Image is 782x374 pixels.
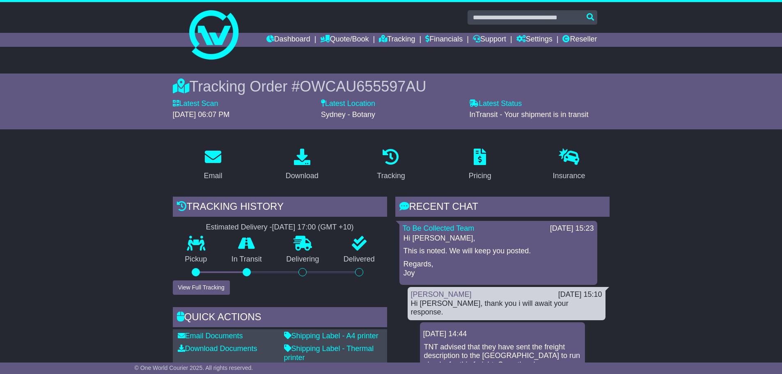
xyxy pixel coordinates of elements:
div: [DATE] 17:00 (GMT +10) [272,223,354,232]
label: Latest Status [469,99,522,108]
div: [DATE] 15:23 [550,224,594,233]
a: Email [198,146,227,184]
p: Pickup [173,255,220,264]
div: Estimated Delivery - [173,223,387,232]
a: Quote/Book [320,33,369,47]
div: [DATE] 15:10 [558,290,602,299]
a: To Be Collected Team [403,224,475,232]
p: Hi [PERSON_NAME], [404,234,593,243]
div: Insurance [553,170,585,181]
a: Settings [516,33,553,47]
div: Tracking [377,170,405,181]
label: Latest Scan [173,99,218,108]
a: Financials [425,33,463,47]
a: Pricing [463,146,497,184]
p: This is noted. We will keep you posted. [404,247,593,256]
div: RECENT CHAT [395,197,610,219]
label: Latest Location [321,99,375,108]
span: [DATE] 06:07 PM [173,110,230,119]
a: Download [280,146,324,184]
p: Delivered [331,255,387,264]
span: OWCAU655597AU [300,78,426,95]
span: InTransit - Your shipment is in transit [469,110,588,119]
div: Download [286,170,319,181]
a: Reseller [562,33,597,47]
a: Tracking [379,33,415,47]
a: [PERSON_NAME] [411,290,472,298]
span: © One World Courier 2025. All rights reserved. [135,365,253,371]
div: [DATE] 14:44 [423,330,582,339]
div: Email [204,170,222,181]
div: Pricing [469,170,491,181]
div: Hi [PERSON_NAME], thank you i will await your response. [411,299,602,317]
a: Shipping Label - Thermal printer [284,344,374,362]
a: Email Documents [178,332,243,340]
a: Dashboard [266,33,310,47]
div: Tracking history [173,197,387,219]
a: Insurance [548,146,591,184]
a: Tracking [372,146,410,184]
a: Support [473,33,506,47]
button: View Full Tracking [173,280,230,295]
div: Quick Actions [173,307,387,329]
span: Sydney - Botany [321,110,375,119]
p: In Transit [219,255,274,264]
a: Download Documents [178,344,257,353]
div: Tracking Order # [173,78,610,95]
p: Delivering [274,255,332,264]
p: Regards, Joy [404,260,593,278]
a: Shipping Label - A4 printer [284,332,378,340]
